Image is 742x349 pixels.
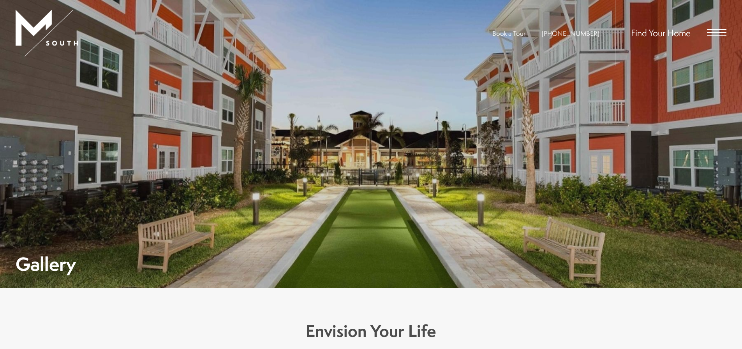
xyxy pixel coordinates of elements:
[542,29,599,38] span: [PHONE_NUMBER]
[16,10,78,56] img: MSouth
[542,29,599,38] a: Call Us at 813-570-8014
[16,255,76,273] h1: Gallery
[118,319,624,343] h3: Envision Your Life
[492,29,525,38] a: Book a Tour
[631,26,691,39] a: Find Your Home
[707,29,726,36] button: Open Menu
